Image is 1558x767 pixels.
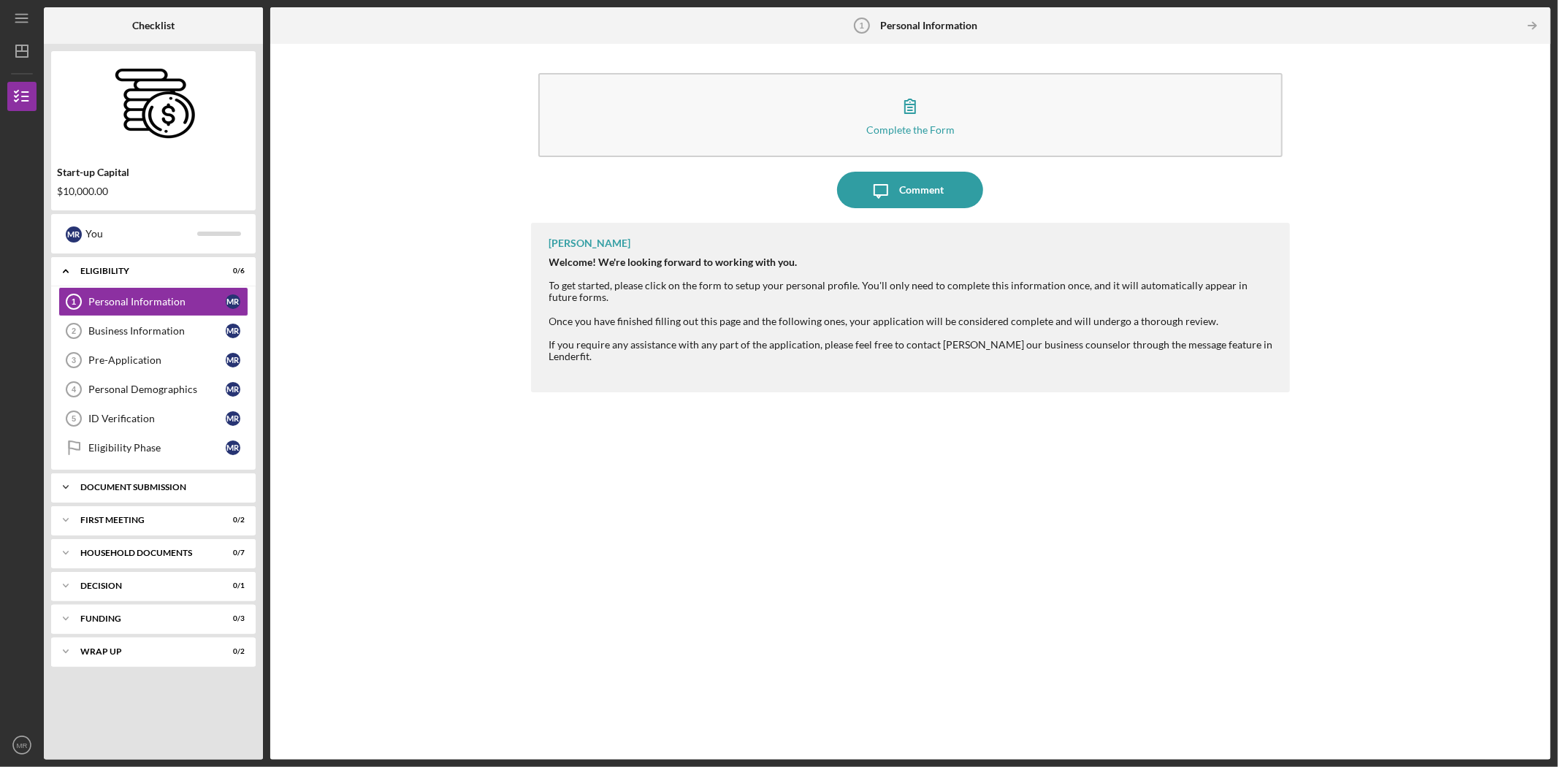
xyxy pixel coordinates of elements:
[218,267,245,275] div: 0 / 6
[58,404,248,433] a: 5ID VerificationMR
[88,296,226,308] div: Personal Information
[7,730,37,760] button: MR
[218,549,245,557] div: 0 / 7
[218,647,245,656] div: 0 / 2
[549,339,1276,362] div: If you require any assistance with any part of the application, please feel free to contact [PERS...
[88,413,226,424] div: ID Verification
[17,741,28,749] text: MR
[72,385,77,394] tspan: 4
[549,237,631,249] div: [PERSON_NAME]
[132,20,175,31] b: Checklist
[80,647,208,656] div: Wrap up
[866,124,955,135] div: Complete the Form
[72,297,76,306] tspan: 1
[549,316,1276,327] div: Once you have finished filling out this page and the following ones, your application will be con...
[88,354,226,366] div: Pre-Application
[218,614,245,623] div: 0 / 3
[58,346,248,375] a: 3Pre-ApplicationMR
[88,325,226,337] div: Business Information
[218,581,245,590] div: 0 / 1
[899,172,944,208] div: Comment
[58,375,248,404] a: 4Personal DemographicsMR
[58,433,248,462] a: Eligibility PhaseMR
[226,294,240,309] div: M R
[880,20,977,31] b: Personal Information
[226,411,240,426] div: M R
[549,256,1276,303] div: To get started, please click on the form to setup your personal profile. You'll only need to comp...
[80,483,237,492] div: Document Submission
[80,267,208,275] div: Eligibility
[837,172,983,208] button: Comment
[72,356,76,365] tspan: 3
[538,73,1283,157] button: Complete the Form
[860,21,864,30] tspan: 1
[57,186,250,197] div: $10,000.00
[58,287,248,316] a: 1Personal InformationMR
[58,316,248,346] a: 2Business InformationMR
[88,442,226,454] div: Eligibility Phase
[549,256,798,268] strong: Welcome! We're looking forward to working with you.
[226,382,240,397] div: M R
[72,414,76,423] tspan: 5
[66,226,82,243] div: M R
[80,549,208,557] div: Household Documents
[88,383,226,395] div: Personal Demographics
[80,614,208,623] div: Funding
[226,324,240,338] div: M R
[80,581,208,590] div: Decision
[57,167,250,178] div: Start-up Capital
[51,58,256,146] img: Product logo
[226,440,240,455] div: M R
[72,327,76,335] tspan: 2
[218,516,245,524] div: 0 / 2
[226,353,240,367] div: M R
[80,516,208,524] div: First Meeting
[85,221,197,246] div: You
